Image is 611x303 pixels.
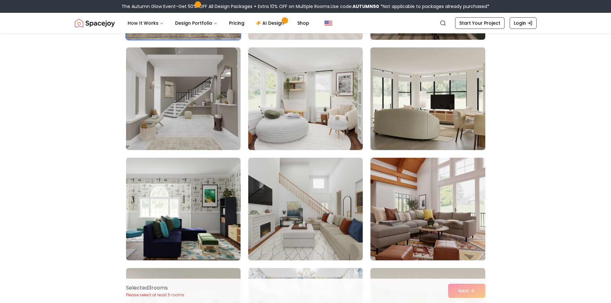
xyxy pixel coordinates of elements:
nav: Global [75,13,537,33]
b: AUTUMN50 [352,3,379,10]
a: Shop [292,17,314,29]
img: Room room-16 [126,158,241,260]
img: United States [325,19,332,27]
p: Selected 3 room s [126,284,184,292]
img: Room room-14 [248,47,363,150]
img: Room room-18 [370,158,485,260]
div: The Autumn Glow Event-Get 50% OFF All Design Packages + Extra 10% OFF on Multiple Rooms. [122,3,489,10]
nav: Main [123,17,314,29]
a: Login [510,17,537,29]
span: *Not applicable to packages already purchased* [379,3,489,10]
a: Pricing [224,17,250,29]
a: Spacejoy [75,17,115,29]
img: Spacejoy Logo [75,17,115,29]
img: Room room-13 [126,47,241,150]
img: Room room-15 [368,45,488,153]
img: Room room-17 [248,158,363,260]
span: Use code: [331,3,379,10]
a: AI Design [251,17,291,29]
a: Start Your Project [455,17,505,29]
p: Please select at least 5 rooms [126,292,184,298]
button: How It Works [123,17,169,29]
button: Design Portfolio [170,17,223,29]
